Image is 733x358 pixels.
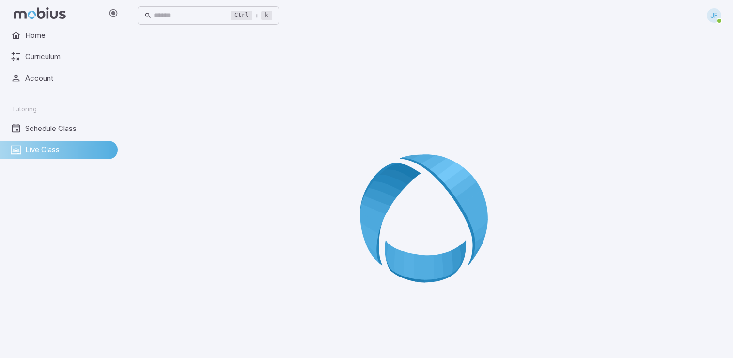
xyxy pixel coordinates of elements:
div: + [231,10,272,21]
span: Home [25,30,111,41]
kbd: Ctrl [231,11,252,20]
span: Tutoring [12,104,37,113]
kbd: k [261,11,272,20]
span: Schedule Class [25,123,111,134]
span: Curriculum [25,51,111,62]
span: Live Class [25,145,111,155]
div: JF [707,8,721,23]
span: Account [25,73,111,83]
